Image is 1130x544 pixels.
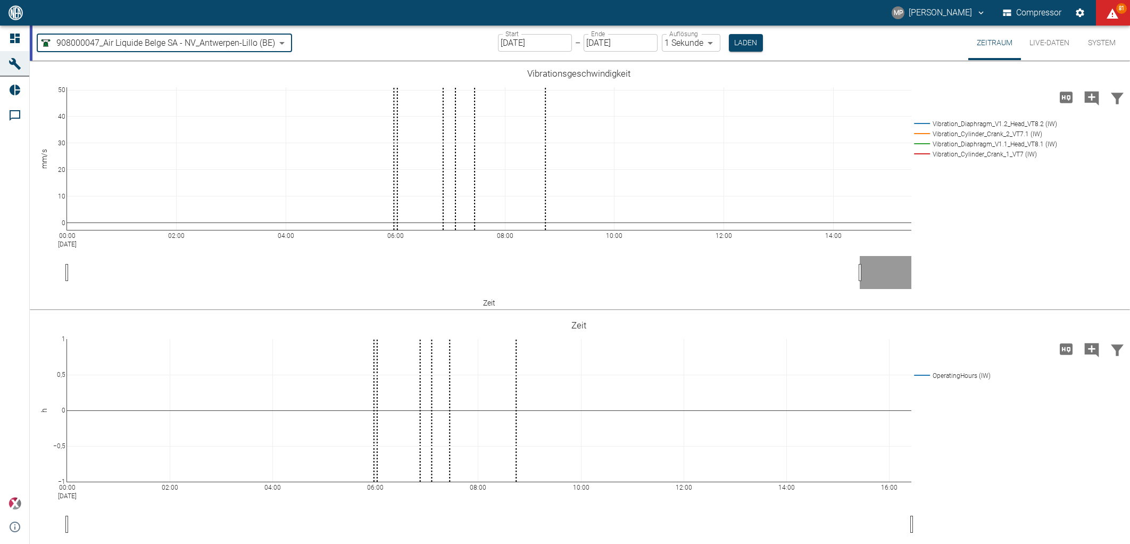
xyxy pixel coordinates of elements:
span: Hohe Auflösung [1053,92,1079,102]
button: Daten filtern [1104,335,1130,363]
button: Zeitraum [968,26,1021,60]
div: MP [892,6,904,19]
button: Compressor [1001,3,1064,22]
span: 81 [1116,3,1127,14]
button: marc.philipps@neac.de [890,3,987,22]
span: Hohe Auflösung [1053,343,1079,353]
button: Einstellungen [1070,3,1090,22]
input: DD.MM.YYYY [498,34,572,52]
input: DD.MM.YYYY [584,34,658,52]
button: Kommentar hinzufügen [1079,335,1104,363]
a: 908000047_Air Liquide Belge SA - NV_Antwerpen-Lillo (BE) [39,37,275,50]
img: logo [7,5,24,20]
p: – [575,37,580,49]
label: Auflösung [669,29,698,38]
label: Ende [591,29,605,38]
button: System [1078,26,1126,60]
button: Kommentar hinzufügen [1079,84,1104,111]
button: Daten filtern [1104,84,1130,111]
img: Xplore Logo [9,497,21,510]
span: 908000047_Air Liquide Belge SA - NV_Antwerpen-Lillo (BE) [56,37,275,49]
button: Live-Daten [1021,26,1078,60]
button: Laden [729,34,763,52]
div: 1 Sekunde [662,34,720,52]
label: Start [505,29,519,38]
